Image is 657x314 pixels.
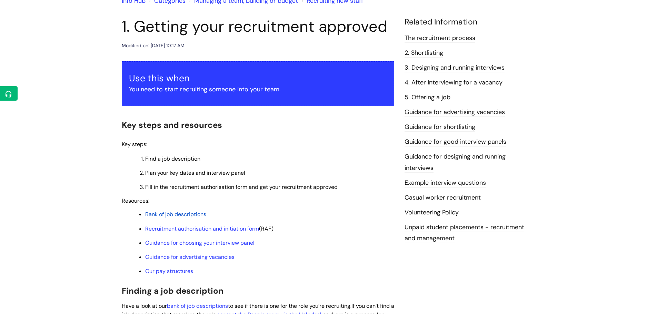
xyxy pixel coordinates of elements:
[122,120,222,130] span: Key steps and resources
[145,267,193,275] a: Our pay structures
[122,41,185,50] div: Modified on: [DATE] 10:17 AM
[405,63,505,72] a: 3. Designing and running interviews
[145,211,206,218] a: Bank of job descriptions
[122,302,351,310] span: Have a look at our to see if there is one for the role you’re recruiting.
[129,73,387,84] h3: Use this when
[405,138,506,146] a: Guidance for good interview panels
[405,93,450,102] a: 5. Offering a job
[122,17,394,36] h1: 1. Getting your recruitment approved
[405,123,475,132] a: Guidance for shortlisting
[122,197,149,204] span: Resources:
[145,155,200,162] span: Find a job description
[145,253,235,261] a: Guidance for advertising vacancies
[145,239,255,246] a: Guidance for choosing your interview panel
[122,141,147,148] span: Key steps:
[405,78,502,87] a: 4. After interviewing for a vacancy
[405,152,506,172] a: Guidance for designing and running interviews
[405,34,475,43] a: The recruitment process
[405,193,481,202] a: Casual worker recruitment
[405,223,524,243] a: Unpaid student placements - recruitment and management
[167,302,228,310] a: bank of job descriptions
[145,183,338,191] span: Fill in the recruitment authorisation form and get your recruitment approved
[145,225,259,232] a: Recruitment authorisation and initiation form
[405,179,486,188] a: Example interview questions
[405,17,536,27] h4: Related Information
[145,225,394,233] p: (RAF)
[405,49,443,58] a: 2. Shortlisting
[405,208,459,217] a: Volunteering Policy
[405,108,505,117] a: Guidance for advertising vacancies
[145,169,245,176] span: Plan your key dates and interview panel
[129,84,387,95] p: You need to start recruiting someone into your team.
[122,285,223,296] span: Finding a job description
